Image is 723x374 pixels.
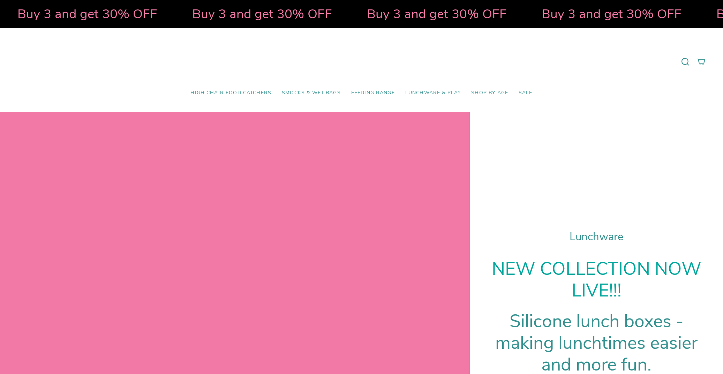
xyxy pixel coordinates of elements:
span: SALE [519,90,533,96]
a: SALE [513,85,538,101]
span: Lunchware & Play [405,90,461,96]
a: Lunchware & Play [400,85,466,101]
strong: NEW COLLECTION NOW LIVE!!! [492,257,701,303]
h1: Lunchware [487,230,706,243]
strong: Buy 3 and get 30% OFF [17,5,157,23]
strong: Buy 3 and get 30% OFF [367,5,507,23]
strong: Buy 3 and get 30% OFF [192,5,332,23]
a: Mumma’s Little Helpers [301,39,422,85]
a: Feeding Range [346,85,400,101]
span: High Chair Food Catchers [190,90,271,96]
strong: Buy 3 and get 30% OFF [542,5,681,23]
span: Feeding Range [351,90,395,96]
a: Shop by Age [466,85,513,101]
span: Shop by Age [471,90,508,96]
span: Smocks & Wet Bags [282,90,341,96]
a: Smocks & Wet Bags [277,85,346,101]
a: High Chair Food Catchers [185,85,277,101]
